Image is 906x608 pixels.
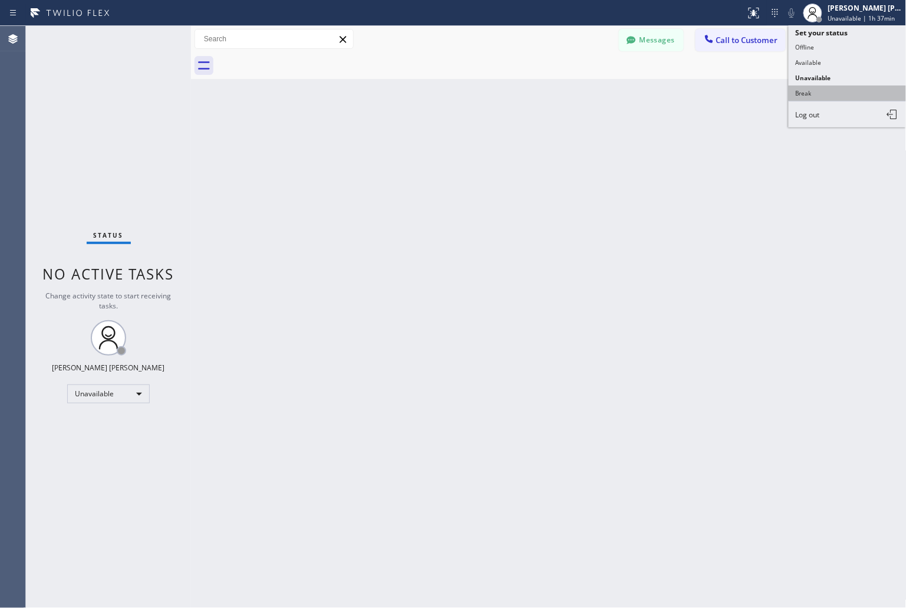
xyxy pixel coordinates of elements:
div: [PERSON_NAME] [PERSON_NAME] [52,363,165,373]
span: No active tasks [43,264,174,284]
input: Search [195,29,353,48]
div: Unavailable [67,384,150,403]
button: Call to Customer [696,29,786,51]
span: Unavailable | 1h 37min [828,14,895,22]
button: Mute [783,5,800,21]
span: Status [94,231,124,239]
div: [PERSON_NAME] [PERSON_NAME] [828,3,902,13]
span: Change activity state to start receiving tasks. [46,291,172,311]
button: Messages [619,29,684,51]
span: Call to Customer [716,35,778,45]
